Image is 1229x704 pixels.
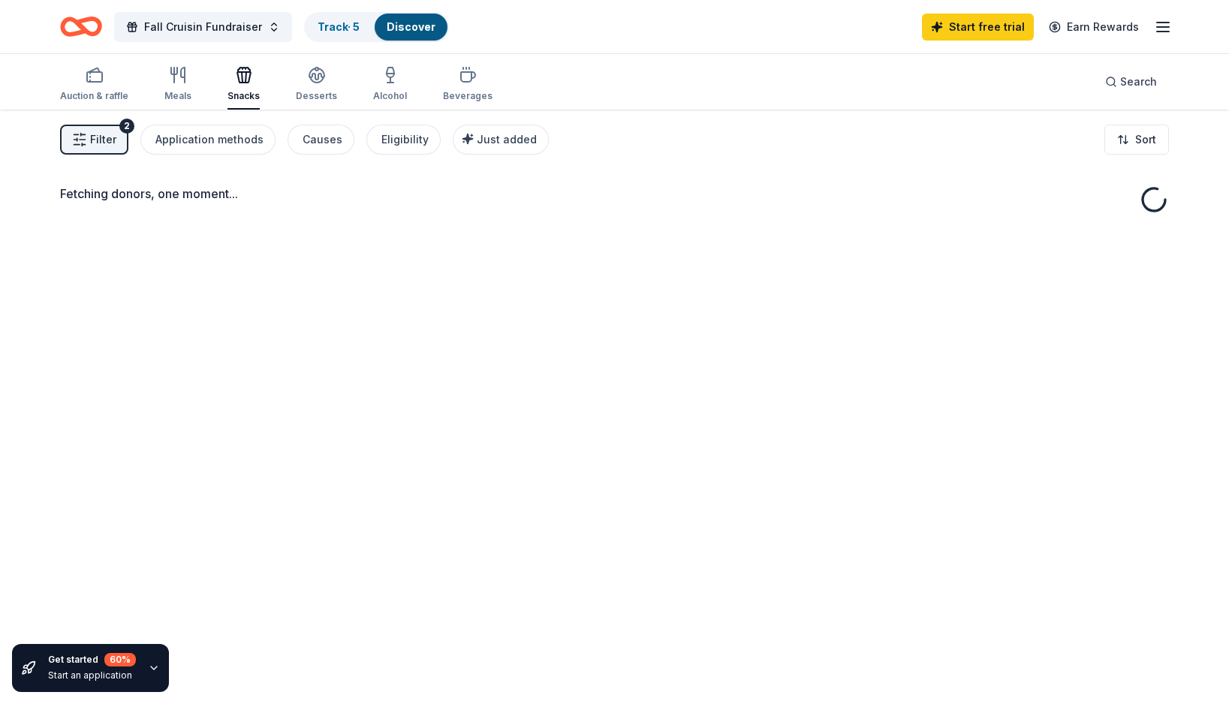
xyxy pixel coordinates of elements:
div: Application methods [155,131,264,149]
div: Get started [48,653,136,666]
button: Application methods [140,125,276,155]
button: Fall Cruisin Fundraiser [114,12,292,42]
button: Auction & raffle [60,60,128,110]
button: Snacks [227,60,260,110]
div: Auction & raffle [60,90,128,102]
a: Earn Rewards [1040,14,1148,41]
button: Search [1093,67,1169,97]
a: Discover [387,20,435,33]
span: Fall Cruisin Fundraiser [144,18,262,36]
button: Alcohol [373,60,407,110]
a: Start free trial [922,14,1034,41]
span: Sort [1135,131,1156,149]
div: Alcohol [373,90,407,102]
div: 60 % [104,653,136,666]
div: Meals [164,90,191,102]
span: Just added [477,133,537,146]
a: Home [60,9,102,44]
div: 2 [119,119,134,134]
button: Meals [164,60,191,110]
div: Start an application [48,669,136,681]
div: Beverages [443,90,493,102]
button: Causes [288,125,354,155]
div: Desserts [296,90,337,102]
div: Snacks [227,90,260,102]
a: Track· 5 [318,20,360,33]
div: Eligibility [381,131,429,149]
div: Causes [303,131,342,149]
span: Filter [90,131,116,149]
div: Fetching donors, one moment... [60,185,1169,203]
span: Search [1120,73,1157,91]
button: Track· 5Discover [304,12,449,42]
button: Eligibility [366,125,441,155]
button: Desserts [296,60,337,110]
button: Sort [1104,125,1169,155]
button: Just added [453,125,549,155]
button: Filter2 [60,125,128,155]
button: Beverages [443,60,493,110]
